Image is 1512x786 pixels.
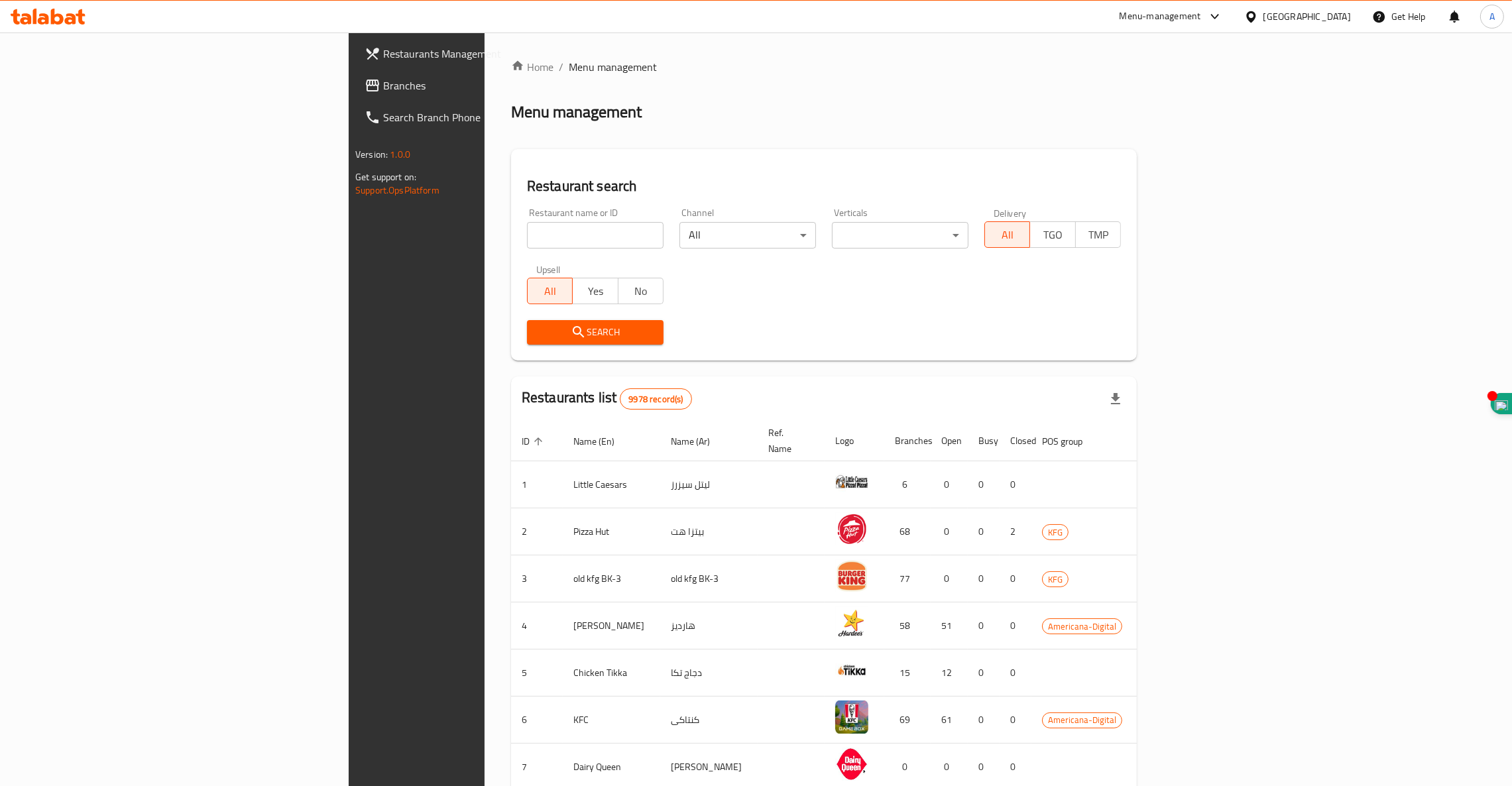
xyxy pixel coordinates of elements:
td: 77 [884,555,931,602]
td: 0 [931,508,968,555]
h2: Restaurants list [522,388,692,410]
span: Name (Ar) [671,433,727,449]
span: Menu management [569,59,657,75]
td: 15 [884,649,931,697]
th: Closed [1000,421,1031,461]
span: All [990,225,1025,245]
button: All [984,221,1030,248]
td: 2 [1000,508,1031,555]
span: Restaurants Management [383,46,591,62]
h2: Restaurant search [527,176,1121,196]
span: Branches [383,78,591,93]
span: Ref. Name [768,425,809,457]
span: KFG [1043,572,1068,587]
td: 0 [968,602,1000,649]
td: دجاج تكا [660,649,758,697]
th: Branches [884,421,931,461]
button: All [527,278,573,304]
td: Pizza Hut [563,508,660,555]
a: Restaurants Management [354,38,601,70]
span: ID [522,433,547,449]
span: Search Branch Phone [383,109,591,125]
td: 0 [931,461,968,508]
span: Americana-Digital [1043,619,1122,634]
span: 1.0.0 [390,146,410,163]
button: TGO [1029,221,1075,248]
td: 58 [884,602,931,649]
div: [GEOGRAPHIC_DATA] [1263,9,1351,24]
th: Logo [825,421,884,461]
img: Dairy Queen [835,748,868,781]
td: 51 [931,602,968,649]
h2: Menu management [511,101,642,123]
span: TMP [1081,225,1116,245]
td: 0 [1000,555,1031,602]
td: [PERSON_NAME] [563,602,660,649]
nav: breadcrumb [511,59,1137,75]
img: Hardee's [835,606,868,640]
img: Chicken Tikka [835,653,868,687]
span: TGO [1035,225,1070,245]
td: 61 [931,697,968,744]
button: Yes [572,278,618,304]
td: 0 [968,461,1000,508]
td: 0 [1000,602,1031,649]
button: TMP [1075,221,1121,248]
td: كنتاكى [660,697,758,744]
span: Name (En) [573,433,632,449]
td: 69 [884,697,931,744]
td: 0 [968,508,1000,555]
input: Search for restaurant name or ID.. [527,222,664,249]
a: Support.OpsPlatform [355,182,439,199]
img: Pizza Hut [835,512,868,545]
span: POS group [1042,433,1100,449]
td: ليتل سيزرز [660,461,758,508]
span: Get support on: [355,168,416,186]
img: old kfg BK-3 [835,559,868,592]
button: No [618,278,664,304]
td: old kfg BK-3 [660,555,758,602]
label: Upsell [536,264,561,274]
span: 9978 record(s) [620,393,691,406]
td: 0 [931,555,968,602]
a: Branches [354,70,601,101]
div: Total records count [620,388,691,410]
td: 0 [968,649,1000,697]
td: Little Caesars [563,461,660,508]
td: بيتزا هت [660,508,758,555]
span: Yes [578,282,612,301]
div: ​ [832,222,968,249]
div: All [679,222,816,249]
img: Little Caesars [835,465,868,498]
a: Search Branch Phone [354,101,601,133]
span: A [1489,9,1495,24]
div: Export file [1100,383,1132,415]
td: 0 [968,555,1000,602]
td: 0 [1000,697,1031,744]
span: Americana-Digital [1043,712,1122,728]
td: 6 [884,461,931,508]
td: 12 [931,649,968,697]
td: هارديز [660,602,758,649]
span: KFG [1043,525,1068,540]
td: 0 [1000,461,1031,508]
button: Search [527,320,664,345]
td: Chicken Tikka [563,649,660,697]
td: old kfg BK-3 [563,555,660,602]
span: Version: [355,146,388,163]
span: No [624,282,658,301]
td: KFC [563,697,660,744]
td: 0 [968,697,1000,744]
label: Delivery [994,208,1027,217]
th: Open [931,421,968,461]
td: 68 [884,508,931,555]
div: Menu-management [1120,9,1201,25]
span: Search [538,324,653,341]
span: All [533,282,567,301]
th: Busy [968,421,1000,461]
td: 0 [1000,649,1031,697]
img: KFC [835,701,868,734]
